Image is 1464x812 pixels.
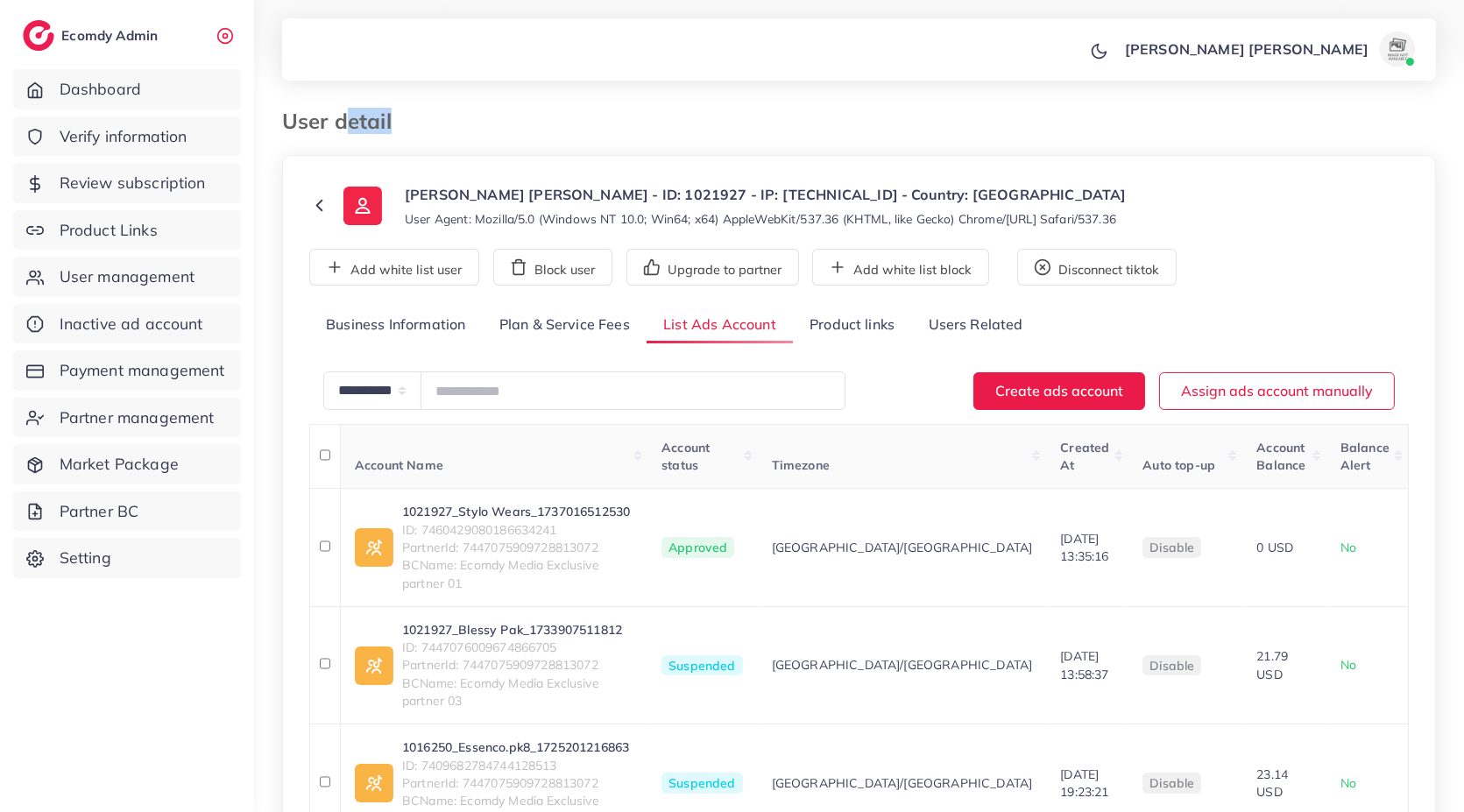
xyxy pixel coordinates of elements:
a: Users Related [911,307,1039,344]
button: Create ads account [973,372,1145,410]
img: ic-ad-info.7fc67b75.svg [355,764,393,802]
a: Product Links [13,210,241,251]
span: ID: 7409682784744128513 [402,757,633,774]
span: Verify information [60,125,187,148]
a: Partner management [13,398,241,438]
img: avatar [1380,32,1415,67]
img: logo [23,20,54,51]
h2: Ecomdy Admin [61,27,162,44]
button: Assign ads account manually [1159,372,1395,410]
span: Suspended [661,773,742,794]
span: [DATE] 19:23:21 [1060,766,1108,800]
h3: User detail [282,109,406,134]
span: disable [1149,658,1194,674]
p: [PERSON_NAME] [PERSON_NAME] [1125,39,1369,60]
a: Inactive ad account [13,304,241,344]
a: logoEcomdy Admin [23,20,162,51]
span: [GEOGRAPHIC_DATA]/[GEOGRAPHIC_DATA] [772,656,1033,674]
span: BCName: Ecomdy Media Exclusive partner 03 [402,674,633,710]
span: PartnerId: 7447075909728813072 [402,539,633,556]
span: Balance Alert [1340,440,1390,473]
span: Dashboard [60,78,141,101]
a: Verify information [13,117,241,157]
a: [PERSON_NAME] [PERSON_NAME]avatar [1115,32,1422,67]
span: disable [1149,775,1194,791]
span: PartnerId: 7447075909728813072 [402,656,633,674]
span: [GEOGRAPHIC_DATA]/[GEOGRAPHIC_DATA] [772,774,1033,792]
span: PartnerId: 7447075909728813072 [402,774,633,792]
a: Market Package [13,444,241,484]
a: Plan & Service Fees [483,307,647,344]
img: ic-ad-info.7fc67b75.svg [355,646,393,685]
span: [GEOGRAPHIC_DATA]/[GEOGRAPHIC_DATA] [772,539,1033,556]
button: Add white list block [812,249,989,286]
span: Suspended [661,655,742,676]
a: Dashboard [13,69,241,109]
span: ID: 7447076009674866705 [402,639,633,656]
button: Upgrade to partner [626,249,799,286]
button: Block user [493,249,612,286]
span: ID: 7460429080186634241 [402,521,633,539]
a: 1016250_Essenco.pk8_1725201216863 [402,738,633,756]
span: 21.79 USD [1256,648,1288,681]
a: List Ads Account [647,307,793,344]
span: [DATE] 13:58:37 [1060,648,1108,681]
p: [PERSON_NAME] [PERSON_NAME] - ID: 1021927 - IP: [TECHNICAL_ID] - Country: [GEOGRAPHIC_DATA] [405,184,1127,205]
span: Auto top-up [1142,457,1215,473]
span: No [1340,775,1356,791]
span: 23.14 USD [1256,766,1288,800]
a: Business Information [309,307,483,344]
span: [DATE] 13:35:16 [1060,531,1108,564]
span: Partner BC [60,500,139,523]
span: Product Links [60,219,158,242]
a: 1021927_Blessy Pak_1733907511812 [402,621,633,639]
a: Product links [793,307,911,344]
span: No [1340,657,1356,673]
a: Review subscription [13,163,241,203]
img: ic-ad-info.7fc67b75.svg [355,528,393,567]
a: Payment management [13,350,241,391]
span: Payment management [60,359,225,382]
span: Inactive ad account [60,313,203,335]
img: ic-user-info.36bf1079.svg [343,187,382,225]
button: Add white list user [309,249,479,286]
span: Setting [60,547,111,569]
span: disable [1149,540,1194,555]
small: User Agent: Mozilla/5.0 (Windows NT 10.0; Win64; x64) AppleWebKit/537.36 (KHTML, like Gecko) Chro... [405,210,1116,228]
a: Partner BC [13,491,241,532]
span: Account Name [355,457,443,473]
a: User management [13,257,241,297]
button: Disconnect tiktok [1017,249,1177,286]
span: Account status [661,440,710,473]
span: User management [60,265,194,288]
span: Approved [661,537,734,558]
span: 0 USD [1256,540,1293,555]
span: Timezone [772,457,830,473]
span: Partner management [60,406,215,429]
span: Review subscription [60,172,206,194]
span: Market Package [60,453,179,476]
span: No [1340,540,1356,555]
span: Account Balance [1256,440,1305,473]
a: 1021927_Stylo Wears_1737016512530 [402,503,633,520]
a: Setting [13,538,241,578]
span: Created At [1060,440,1109,473]
span: BCName: Ecomdy Media Exclusive partner 01 [402,556,633,592]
